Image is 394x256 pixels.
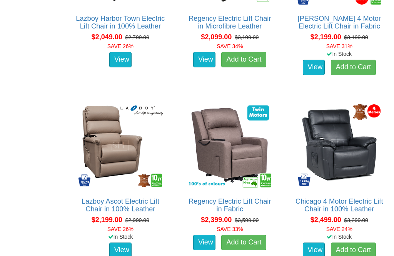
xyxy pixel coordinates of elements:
span: $2,099.00 [201,33,232,41]
font: SAVE 33% [217,226,243,232]
a: Regency Electric Lift Chair in Microfibre Leather [189,15,271,30]
a: View [303,60,325,75]
img: Regency Electric Lift Chair in Fabric [185,100,274,190]
div: In Stock [289,50,390,58]
a: Lazboy Harbor Town Electric Lift Chair in 100% Leather [76,15,165,30]
a: [PERSON_NAME] 4 Motor Electric Lift Chair in Fabric [298,15,381,30]
a: View [193,52,215,67]
font: SAVE 31% [326,43,352,49]
a: View [193,235,215,250]
del: $3,599.00 [235,217,259,223]
font: SAVE 24% [326,226,352,232]
a: Lazboy Ascot Electric Lift Chair in 100% Leather [82,197,159,213]
a: Regency Electric Lift Chair in Fabric [189,197,271,213]
a: Add to Cart [331,60,376,75]
a: Add to Cart [221,52,266,67]
font: SAVE 26% [107,43,134,49]
del: $3,299.00 [344,217,368,223]
span: $2,499.00 [311,216,341,224]
a: View [109,52,132,67]
span: $2,399.00 [201,216,232,224]
del: $2,999.00 [125,217,149,223]
div: In Stock [289,233,390,241]
del: $2,799.00 [125,34,149,40]
div: In Stock [70,233,171,241]
font: SAVE 26% [107,226,134,232]
del: $3,199.00 [235,34,259,40]
font: SAVE 34% [217,43,243,49]
span: $2,199.00 [311,33,341,41]
del: $3,199.00 [344,34,368,40]
a: Chicago 4 Motor Electric Lift Chair in 100% Leather [295,197,383,213]
span: $2,199.00 [92,216,122,224]
span: $2,049.00 [92,33,122,41]
a: Add to Cart [221,235,266,250]
img: Lazboy Ascot Electric Lift Chair in 100% Leather [76,100,165,190]
img: Chicago 4 Motor Electric Lift Chair in 100% Leather [295,100,384,190]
